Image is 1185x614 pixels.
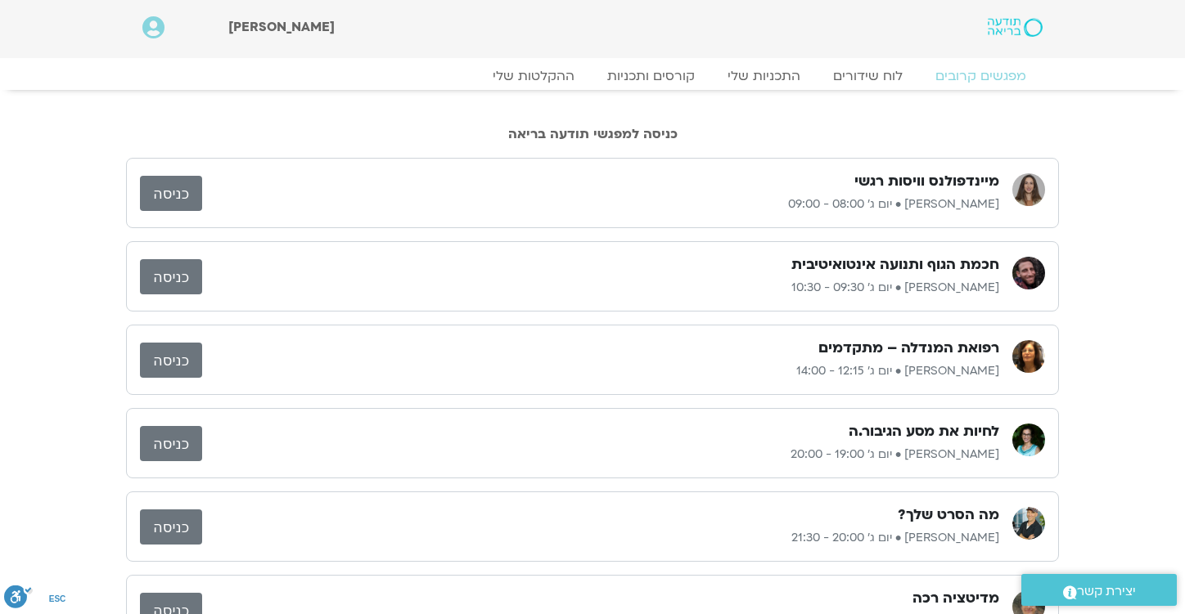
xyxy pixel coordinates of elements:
a: כניסה [140,176,202,211]
h3: מה הסרט שלך? [898,505,999,525]
p: [PERSON_NAME] • יום ג׳ 12:15 - 14:00 [202,361,999,381]
a: התכניות שלי [711,68,817,84]
img: הילן נבות [1012,173,1045,206]
img: בן קמינסקי [1012,257,1045,289]
p: [PERSON_NAME] • יום ג׳ 08:00 - 09:00 [202,195,999,214]
a: מפגשים קרובים [919,68,1043,84]
a: כניסה [140,426,202,461]
h3: מדיטציה רכה [912,589,999,608]
h3: חכמת הגוף ותנועה אינטואיטיבית [791,255,999,275]
img: רונית הולנדר [1012,340,1045,373]
img: ג'יוואן ארי בוסתן [1012,507,1045,540]
p: [PERSON_NAME] • יום ג׳ 09:30 - 10:30 [202,278,999,298]
h3: רפואת המנדלה – מתקדמים [818,338,999,358]
a: כניסה [140,509,202,545]
h3: מיינדפולנס וויסות רגשי [854,172,999,191]
p: [PERSON_NAME] • יום ג׳ 19:00 - 20:00 [202,445,999,464]
span: [PERSON_NAME] [228,18,335,36]
a: כניסה [140,259,202,294]
p: [PERSON_NAME] • יום ג׳ 20:00 - 21:30 [202,528,999,548]
a: ההקלטות שלי [476,68,591,84]
a: יצירת קשר [1021,574,1177,606]
img: תמר לינצבסקי [1012,424,1045,456]
nav: Menu [142,68,1043,84]
h2: כניסה למפגשי תודעה בריאה [126,127,1059,141]
a: כניסה [140,343,202,378]
h3: לחיות את מסע הגיבור.ה [849,422,999,441]
span: יצירת קשר [1077,580,1136,603]
a: לוח שידורים [817,68,919,84]
a: קורסים ותכניות [591,68,711,84]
